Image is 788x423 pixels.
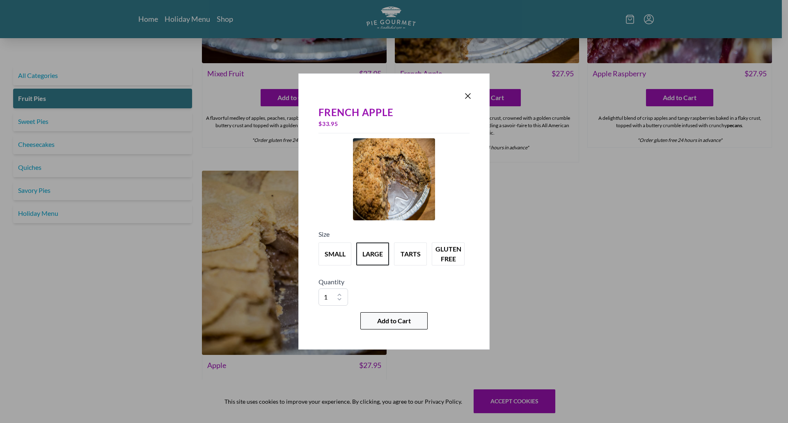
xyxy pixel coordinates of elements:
[377,316,411,326] span: Add to Cart
[318,277,470,287] h5: Quantity
[432,242,465,265] button: Variant Swatch
[318,118,470,130] div: $ 33.95
[463,91,473,101] button: Close panel
[394,242,427,265] button: Variant Swatch
[353,138,435,223] a: Product Image
[318,242,351,265] button: Variant Swatch
[356,242,389,265] button: Variant Swatch
[318,107,470,118] div: French Apple
[318,229,470,239] h5: Size
[360,312,428,329] button: Add to Cart
[353,138,435,220] img: Product Image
